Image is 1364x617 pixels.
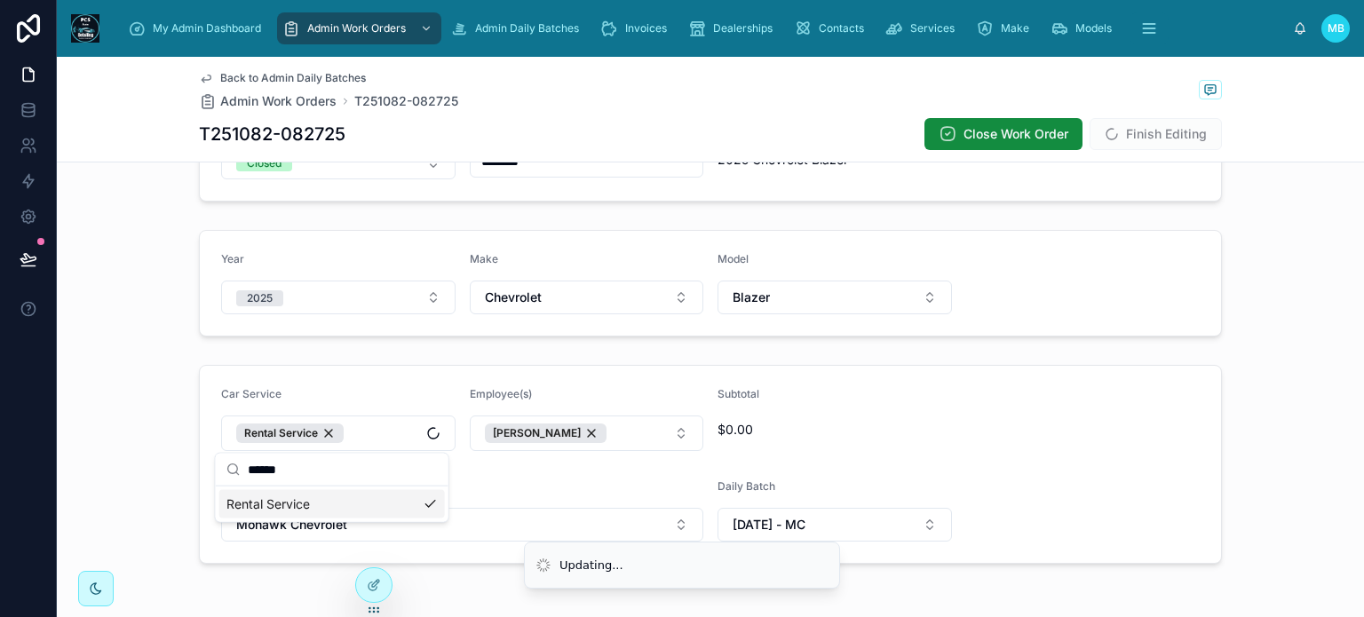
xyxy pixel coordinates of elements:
[236,516,347,534] span: Mohawk Chevrolet
[221,387,282,400] span: Car Service
[236,423,344,443] button: Unselect 11
[718,508,952,542] button: Select Button
[1075,21,1112,36] span: Models
[220,71,366,85] span: Back to Admin Daily Batches
[153,21,261,36] span: My Admin Dashboard
[247,290,273,306] div: 2025
[221,146,456,179] button: Select Button
[221,252,244,265] span: Year
[277,12,441,44] a: Admin Work Orders
[199,71,366,85] a: Back to Admin Daily Batches
[71,14,99,43] img: App logo
[485,289,542,306] span: Chevrolet
[733,516,805,534] span: [DATE] - MC
[924,118,1082,150] button: Close Work Order
[123,12,274,44] a: My Admin Dashboard
[244,426,318,440] span: Rental Service
[221,281,456,314] button: Select Button
[216,486,448,522] div: Suggestions
[493,426,581,440] span: [PERSON_NAME]
[625,21,667,36] span: Invoices
[559,557,623,574] div: Updating...
[718,252,749,265] span: Model
[789,12,876,44] a: Contacts
[964,125,1068,143] span: Close Work Order
[470,281,704,314] button: Select Button
[819,21,864,36] span: Contacts
[221,415,456,451] button: Select Button
[247,155,282,171] div: Closed
[220,92,337,110] span: Admin Work Orders
[718,281,952,314] button: Select Button
[1328,21,1344,36] span: MB
[595,12,679,44] a: Invoices
[199,92,337,110] a: Admin Work Orders
[475,21,579,36] span: Admin Daily Batches
[226,495,310,513] span: Rental Service
[880,12,967,44] a: Services
[307,21,406,36] span: Admin Work Orders
[485,423,607,443] button: Unselect 201
[910,21,955,36] span: Services
[718,387,759,400] span: Subtotal
[470,387,532,400] span: Employee(s)
[221,508,703,542] button: Select Button
[114,9,1293,48] div: scrollable content
[718,479,775,493] span: Daily Batch
[470,415,704,451] button: Select Button
[718,421,952,439] span: $0.00
[733,289,770,306] span: Blazer
[445,12,591,44] a: Admin Daily Batches
[470,252,498,265] span: Make
[199,122,345,146] h1: T251082-082725
[1001,21,1029,36] span: Make
[1045,12,1124,44] a: Models
[971,12,1042,44] a: Make
[683,12,785,44] a: Dealerships
[713,21,773,36] span: Dealerships
[354,92,458,110] a: T251082-082725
